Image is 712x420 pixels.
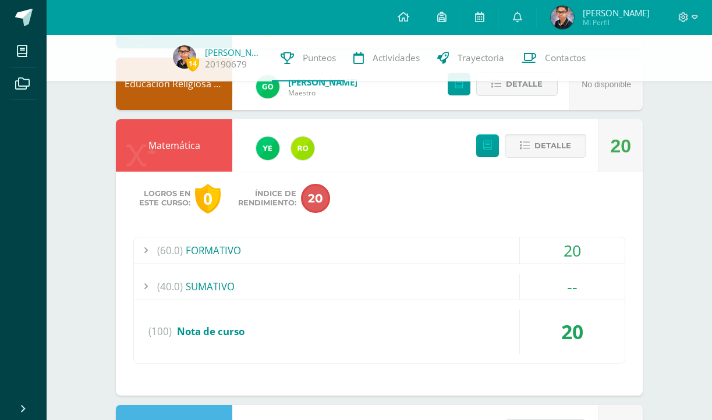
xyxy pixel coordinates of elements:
[116,58,232,110] div: Educación Religiosa Escolar
[520,237,625,264] div: 20
[520,309,625,354] div: 20
[139,189,190,208] span: Logros en este curso:
[534,135,571,156] span: Detalle
[288,88,357,98] span: Maestro
[157,237,183,264] span: (60.0)
[186,56,199,71] span: 14
[520,273,625,300] div: --
[583,7,650,19] span: [PERSON_NAME]
[157,273,183,300] span: (40.0)
[506,73,543,95] span: Detalle
[288,76,357,88] span: [PERSON_NAME]
[134,273,625,300] div: SUMATIVO
[238,189,296,208] span: Índice de Rendimiento:
[610,120,631,172] div: 20
[513,35,594,81] a: Contactos
[583,17,650,27] span: Mi Perfil
[134,237,625,264] div: FORMATIVO
[476,72,558,96] button: Detalle
[195,184,221,213] div: 0
[256,137,279,160] img: fd93c6619258ae32e8e829e8701697bb.png
[205,58,247,70] a: 20190679
[505,134,586,158] button: Detalle
[256,75,279,98] img: a71da0dd88d8707d8cad730c28d3cf18.png
[116,119,232,172] div: Matemática
[551,6,574,29] img: 40090d8ecdd98f938d4ec4f5cb22cfdc.png
[303,52,336,64] span: Punteos
[173,45,196,69] img: 40090d8ecdd98f938d4ec4f5cb22cfdc.png
[545,52,586,64] span: Contactos
[373,52,420,64] span: Actividades
[272,35,345,81] a: Punteos
[177,325,245,338] span: Nota de curso
[148,309,172,354] span: (100)
[205,47,263,58] a: [PERSON_NAME]
[582,80,631,89] span: No disponible
[291,137,314,160] img: 53ebae3843709d0b88523289b497d643.png
[301,184,330,213] span: 20
[458,52,504,64] span: Trayectoria
[428,35,513,81] a: Trayectoria
[345,35,428,81] a: Actividades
